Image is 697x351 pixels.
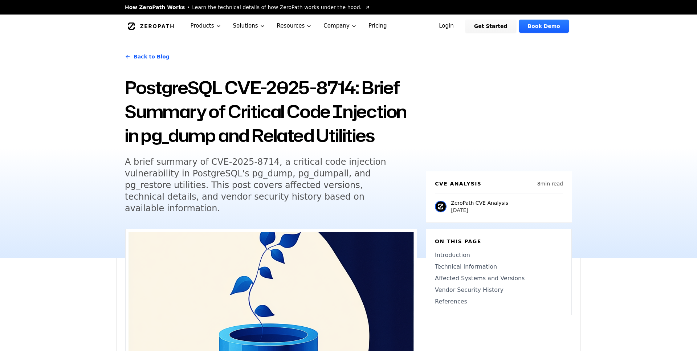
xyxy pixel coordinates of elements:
[125,4,185,11] span: How ZeroPath Works
[519,20,569,33] a: Book Demo
[435,274,563,283] a: Affected Systems and Versions
[435,286,563,294] a: Vendor Security History
[451,207,508,214] p: [DATE]
[465,20,516,33] a: Get Started
[125,46,170,67] a: Back to Blog
[116,15,581,37] nav: Global
[363,15,393,37] a: Pricing
[271,15,318,37] button: Resources
[125,156,404,214] h5: A brief summary of CVE-2025-8714, a critical code injection vulnerability in PostgreSQL's pg_dump...
[185,15,227,37] button: Products
[435,238,563,245] h6: On this page
[451,199,508,207] p: ZeroPath CVE Analysis
[537,180,563,187] p: 8 min read
[435,297,563,306] a: References
[125,75,417,147] h1: PostgreSQL CVE-2025-8714: Brief Summary of Critical Code Injection in pg_dump and Related Utilities
[192,4,362,11] span: Learn the technical details of how ZeroPath works under the hood.
[435,251,563,260] a: Introduction
[435,262,563,271] a: Technical Information
[125,4,370,11] a: How ZeroPath WorksLearn the technical details of how ZeroPath works under the hood.
[227,15,271,37] button: Solutions
[435,201,447,212] img: ZeroPath CVE Analysis
[318,15,363,37] button: Company
[430,20,462,33] a: Login
[435,180,481,187] h6: CVE Analysis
